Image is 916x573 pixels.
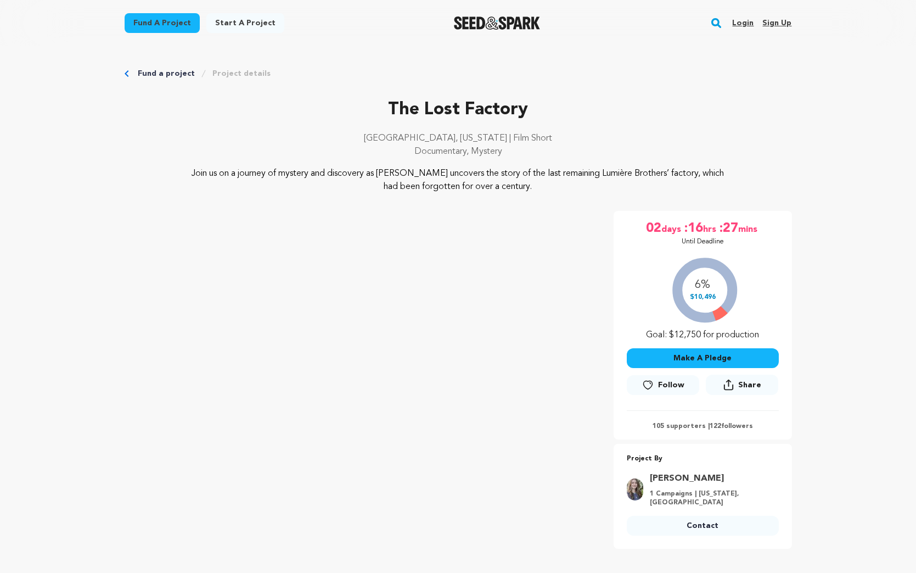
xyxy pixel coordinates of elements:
[650,489,772,507] p: 1 Campaigns | [US_STATE], [GEOGRAPHIC_DATA]
[646,220,661,237] span: 02
[125,13,200,33] a: Fund a project
[738,220,760,237] span: mins
[627,422,779,431] p: 105 supporters | followers
[706,375,778,395] button: Share
[650,472,772,485] a: Goto Riley Allen profile
[125,97,792,123] p: The Lost Factory
[627,479,643,500] img: 8e7ef93ac0d8bd2b.jpg
[658,380,684,391] span: Follow
[454,16,540,30] img: Seed&Spark Logo Dark Mode
[627,348,779,368] button: Make A Pledge
[191,167,725,193] p: Join us on a journey of mystery and discovery as [PERSON_NAME] uncovers the story of the last rem...
[683,220,703,237] span: :16
[125,132,792,145] p: [GEOGRAPHIC_DATA], [US_STATE] | Film Short
[138,68,195,79] a: Fund a project
[762,14,791,32] a: Sign up
[454,16,540,30] a: Seed&Spark Homepage
[627,516,779,536] a: Contact
[682,237,724,246] p: Until Deadline
[125,145,792,158] p: Documentary, Mystery
[738,380,761,391] span: Share
[661,220,683,237] span: days
[125,68,792,79] div: Breadcrumb
[627,453,779,465] p: Project By
[212,68,271,79] a: Project details
[732,14,754,32] a: Login
[627,375,699,395] a: Follow
[718,220,738,237] span: :27
[710,423,721,430] span: 122
[706,375,778,399] span: Share
[206,13,284,33] a: Start a project
[703,220,718,237] span: hrs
